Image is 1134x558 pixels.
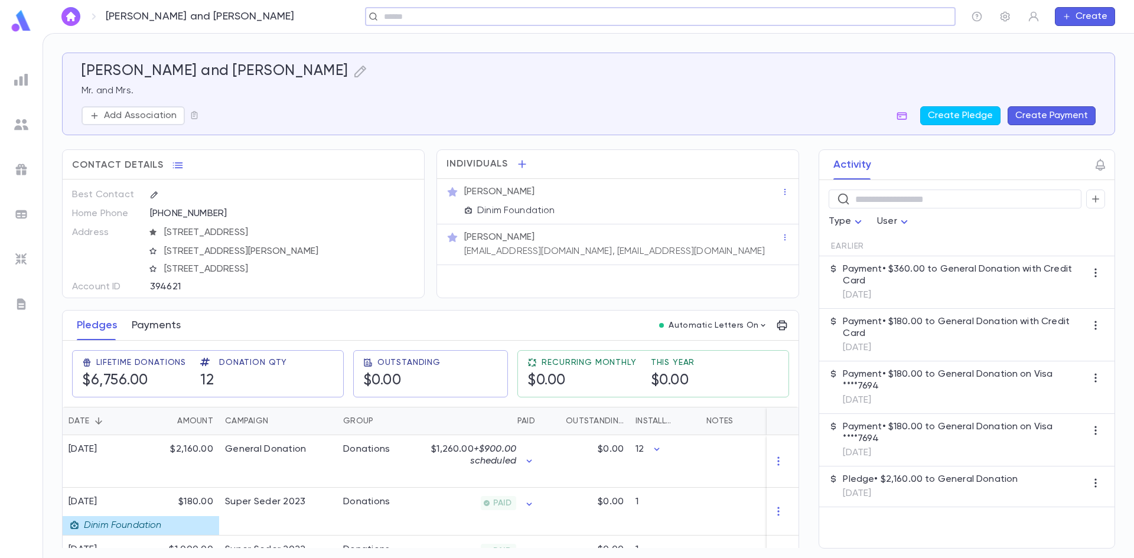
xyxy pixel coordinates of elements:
[343,443,390,455] div: Donations
[630,488,700,536] div: 1
[150,204,415,222] div: [PHONE_NUMBER]
[636,407,676,435] div: Installments
[877,210,911,233] div: User
[142,407,219,435] div: Amount
[82,85,1096,97] p: Mr. and Mrs.
[477,205,555,217] p: Dinim Foundation
[541,407,630,435] div: Outstanding
[9,9,33,32] img: logo
[159,246,416,257] span: [STREET_ADDRESS][PERSON_NAME]
[651,372,689,390] h5: $0.00
[225,443,306,455] div: General Donation
[200,372,214,390] h5: 12
[343,407,373,435] div: Group
[843,421,1086,445] p: Payment • $180.00 to General Donation on Visa ****7694
[64,12,78,21] img: home_white.a664292cf8c1dea59945f0da9f25487c.svg
[14,118,28,132] img: students_grey.60c7aba0da46da39d6d829b817ac14fc.svg
[106,10,295,23] p: [PERSON_NAME] and [PERSON_NAME]
[89,412,108,430] button: Sort
[843,368,1086,392] p: Payment • $180.00 to General Donation on Visa ****7694
[69,544,163,556] div: [DATE]
[527,372,566,390] h5: $0.00
[219,358,287,367] span: Donation Qty
[470,445,516,466] span: + $900.00 scheduled
[343,544,390,556] div: Donations
[77,311,118,340] button: Pledges
[96,358,186,367] span: Lifetime Donations
[69,496,163,508] div: [DATE]
[464,231,535,243] p: [PERSON_NAME]
[219,407,337,435] div: Campaign
[14,252,28,266] img: imports_grey.530a8a0e642e233f2baf0ef88e8c9fcb.svg
[268,412,287,430] button: Sort
[630,407,700,435] div: Installments
[843,316,1086,340] p: Payment • $180.00 to General Donation with Credit Card
[843,289,1086,301] p: [DATE]
[69,407,89,435] div: Date
[843,394,1086,406] p: [DATE]
[498,412,517,430] button: Sort
[547,412,566,430] button: Sort
[72,204,140,223] p: Home Phone
[654,317,773,334] button: Automatic Letters On
[373,412,392,430] button: Sort
[636,443,644,455] p: 12
[72,159,164,171] span: Contact Details
[598,443,624,455] p: $0.00
[920,106,1001,125] button: Create Pledge
[225,544,305,556] div: Super Seder 2022
[464,246,765,257] p: [EMAIL_ADDRESS][DOMAIN_NAME], [EMAIL_ADDRESS][DOMAIN_NAME]
[142,435,219,488] div: $2,160.00
[843,447,1086,459] p: [DATE]
[72,223,140,242] p: Address
[431,443,516,467] p: $1,260.00
[14,162,28,177] img: campaigns_grey.99e729a5f7ee94e3726e6486bddda8f1.svg
[566,407,624,435] div: Outstanding
[14,207,28,221] img: batches_grey.339ca447c9d9533ef1741baa751efc33.svg
[84,520,162,531] p: Dinim Foundation
[706,407,733,435] div: Notes
[1008,106,1096,125] button: Create Payment
[843,263,1086,287] p: Payment • $360.00 to General Donation with Credit Card
[159,227,416,239] span: [STREET_ADDRESS]
[676,412,695,430] button: Sort
[447,158,508,170] span: Individuals
[14,73,28,87] img: reports_grey.c525e4749d1bce6a11f5fe2a8de1b229.svg
[843,342,1086,354] p: [DATE]
[72,185,140,204] p: Best Contact
[843,474,1018,485] p: Pledge • $2,160.00 to General Donation
[843,488,1018,500] p: [DATE]
[82,372,148,390] h5: $6,756.00
[225,496,305,508] div: Super Seder 2023
[598,544,624,556] p: $0.00
[150,278,356,295] div: 394621
[177,407,213,435] div: Amount
[877,217,897,226] span: User
[158,412,177,430] button: Sort
[363,372,402,390] h5: $0.00
[343,496,390,508] div: Donations
[833,150,871,180] button: Activity
[831,242,864,251] span: Earlier
[829,217,851,226] span: Type
[72,278,140,296] p: Account ID
[14,297,28,311] img: letters_grey.7941b92b52307dd3b8a917253454ce1c.svg
[542,358,636,367] span: Recurring Monthly
[651,358,695,367] span: This Year
[377,358,441,367] span: Outstanding
[829,210,865,233] div: Type
[669,321,758,330] p: Automatic Letters On
[464,186,535,198] p: [PERSON_NAME]
[132,311,181,340] button: Payments
[517,407,535,435] div: Paid
[337,407,426,435] div: Group
[104,110,177,122] p: Add Association
[69,443,97,455] div: [DATE]
[700,407,848,435] div: Notes
[1055,7,1115,26] button: Create
[159,263,416,275] span: [STREET_ADDRESS]
[148,496,213,535] div: $180.00
[488,546,516,556] span: PAID
[82,63,348,80] h5: [PERSON_NAME] and [PERSON_NAME]
[598,496,624,508] p: $0.00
